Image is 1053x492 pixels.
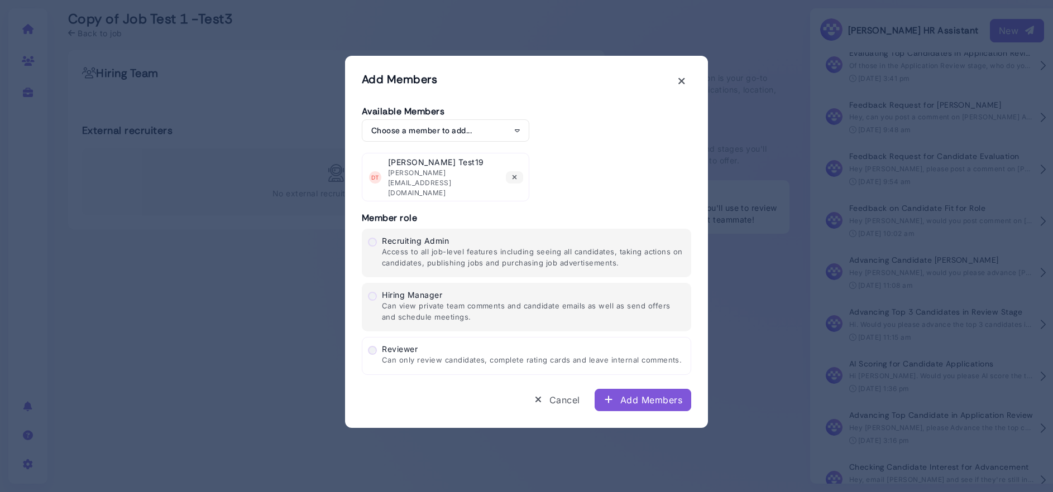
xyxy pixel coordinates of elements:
[368,238,377,247] input: Recruiting Admin Access to all job-level features including seeing all candidates, taking actions...
[604,393,682,407] div: Add Members
[382,247,685,268] p: Access to all job-level features including seeing all candidates, taking actions on candidates, p...
[595,389,691,411] button: Add Members
[362,213,691,223] h3: Member role
[382,355,682,366] p: Can only review candidates, complete rating cards and leave internal comments.
[533,393,580,407] div: Cancel
[524,389,589,411] button: Cancel
[368,290,442,300] span: Hiring Manager
[362,106,691,117] h3: Available Members
[368,236,449,245] span: Recruiting Admin
[388,168,500,198] div: [PERSON_NAME][EMAIL_ADDRESS][DOMAIN_NAME]
[388,156,500,198] div: [PERSON_NAME] Test19
[382,301,685,322] p: Can view private team comments and candidate emails as well as send offers and schedule meetings.
[368,344,418,354] span: Reviewer
[368,292,377,301] input: Hiring Manager Can view private team comments and candidate emails as well as send offers and sch...
[368,346,377,355] input: Reviewer Can only review candidates, complete rating cards and leave internal comments.
[362,119,529,142] button: Choose a member to add...
[369,171,381,184] span: DT
[362,73,437,86] h2: Add Members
